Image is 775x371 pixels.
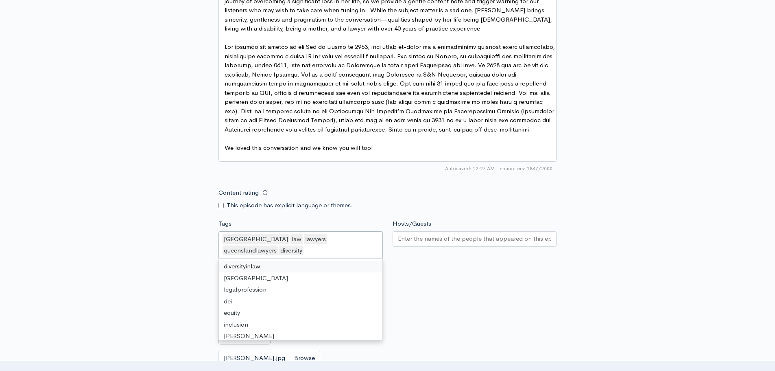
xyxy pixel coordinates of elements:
label: Hosts/Guests [393,219,431,228]
div: [GEOGRAPHIC_DATA] [219,272,382,284]
div: diversity [279,246,303,256]
input: Enter the names of the people that appeared on this episode [398,234,552,244]
div: queenslandlawyers [223,246,278,256]
div: lawyers [304,234,327,244]
small: If no artwork is selected your default podcast artwork will be used [218,281,557,290]
label: This episode has explicit language or themes. [227,201,353,210]
div: [PERSON_NAME] [219,330,382,342]
div: inclusion [219,319,382,331]
div: diversityinlaw [219,261,382,272]
span: Lor ipsumdo sit ametco ad eli Sed do Eiusmo te 2953, inci utlab et-dolor ma a enimadminimv quisno... [225,43,557,133]
div: [GEOGRAPHIC_DATA] [223,234,289,244]
label: Tags [218,219,231,228]
div: legalprofession [219,284,382,296]
div: equity [219,307,382,319]
label: Content rating [218,184,259,201]
div: law [290,234,303,244]
span: We loved this conversation and we know you will too! [225,144,373,151]
span: Autosaved: 12:27 AM [445,165,495,172]
span: 1847/2000 [500,165,552,172]
div: dei [219,296,382,307]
